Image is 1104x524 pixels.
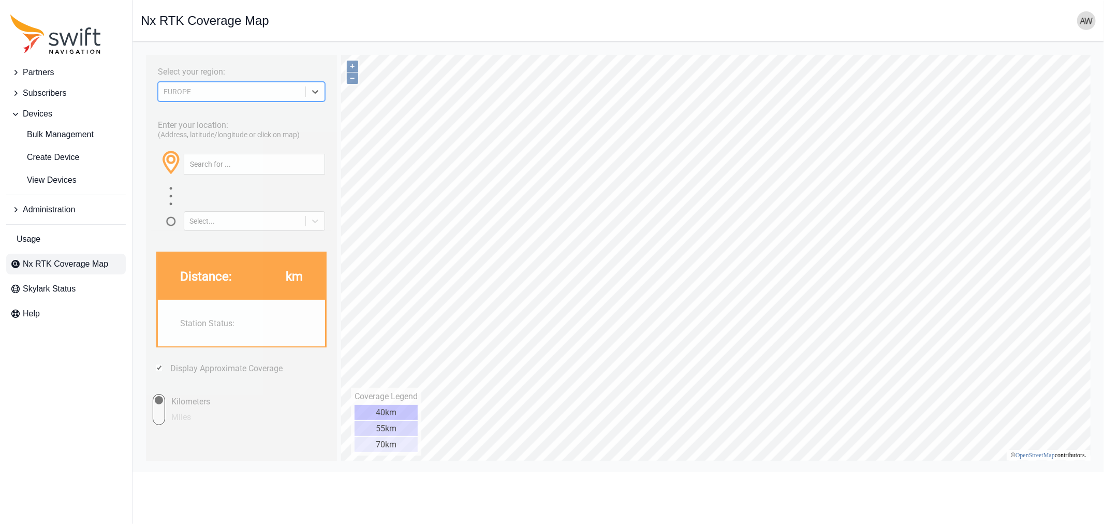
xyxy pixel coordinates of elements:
[10,128,94,141] span: Bulk Management
[23,87,66,99] span: Subscribers
[6,83,126,104] button: Subscribers
[24,360,66,375] label: Miles
[24,344,66,360] label: Kilometers
[6,62,126,83] button: Partners
[23,258,108,270] span: Nx RTK Coverage Map
[141,14,269,27] h1: Nx RTK Coverage Map
[30,314,142,324] label: Display Approximate Coverage
[6,229,126,250] a: Usage
[6,199,126,220] button: Administration
[39,269,183,279] label: Station Status:
[6,124,126,145] a: Bulk Management
[214,355,277,370] div: 40km
[23,108,52,120] span: Devices
[206,23,217,34] button: –
[23,203,75,216] span: Administration
[6,303,126,324] a: Help
[6,279,126,299] a: Skylark Status
[214,371,277,386] div: 55km
[206,11,217,22] button: +
[875,402,914,409] a: OpenStreetMap
[6,104,126,124] button: Devices
[23,283,76,295] span: Skylark Status
[214,342,277,352] div: Coverage Legend
[10,151,79,164] span: Create Device
[214,387,277,402] div: 70km
[6,170,126,191] a: View Devices
[17,233,40,245] span: Usage
[6,147,126,168] a: Create Device
[1077,11,1096,30] img: user photo
[23,308,40,320] span: Help
[6,254,126,274] a: Nx RTK Coverage Map
[145,220,162,234] span: km
[870,402,946,409] li: © contributors.
[23,66,54,79] span: Partners
[141,50,1096,464] iframe: RTK Map
[10,174,77,186] span: View Devices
